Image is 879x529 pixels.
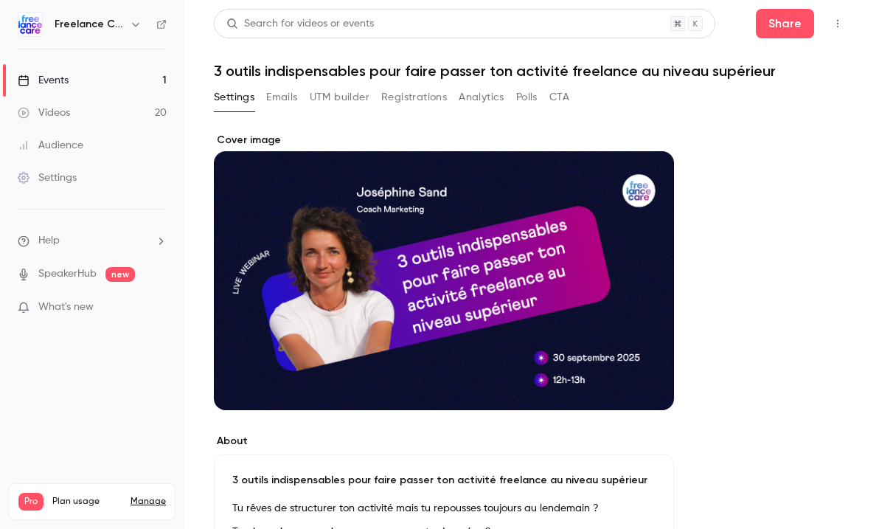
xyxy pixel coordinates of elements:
[52,496,122,508] span: Plan usage
[18,170,77,185] div: Settings
[18,73,69,88] div: Events
[310,86,369,109] button: UTM builder
[105,267,135,282] span: new
[38,233,60,249] span: Help
[149,301,167,314] iframe: Noticeable Trigger
[459,86,504,109] button: Analytics
[18,138,83,153] div: Audience
[214,133,674,148] label: Cover image
[38,300,94,315] span: What's new
[214,62,850,80] h1: 3 outils indispensables pour faire passer ton activité freelance au niveau supérieur
[214,434,674,449] label: About
[55,17,124,32] h6: Freelance Care
[232,473,656,488] p: 3 outils indispensables pour faire passer ton activité freelance au niveau supérieur
[226,16,374,32] div: Search for videos or events
[18,13,42,36] img: Freelance Care
[18,106,70,120] div: Videos
[516,86,538,109] button: Polls
[232,499,656,517] p: Tu rêves de structurer ton activité mais tu repousses toujours au lendemain ?
[131,496,166,508] a: Manage
[549,86,569,109] button: CTA
[18,233,167,249] li: help-dropdown-opener
[381,86,447,109] button: Registrations
[756,9,814,38] button: Share
[38,266,97,282] a: SpeakerHub
[18,493,44,511] span: Pro
[266,86,297,109] button: Emails
[214,86,254,109] button: Settings
[214,133,674,410] section: Cover image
